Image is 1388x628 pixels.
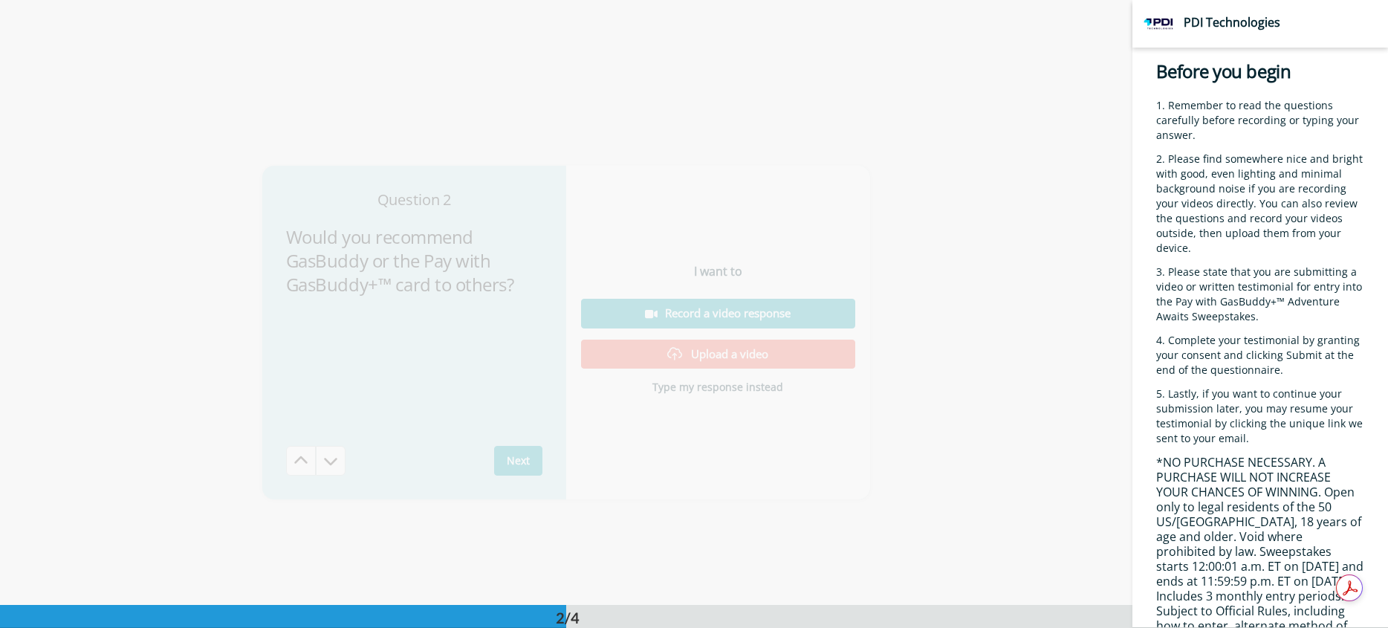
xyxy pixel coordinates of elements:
h4: Question 2 [286,190,542,210]
span: Please find somewhere nice and bright with good, even lighting and minimal background noise if yo... [1156,152,1366,255]
span: Please state that you are submitting a video or written testimonial for entry into the Pay with G... [1156,265,1365,323]
div: 2/4 [532,607,603,628]
p: I want to [694,262,742,280]
span: Before you begin [1156,59,1291,83]
div: PDI Technologies [1184,16,1387,30]
span: Would you recommend GasBuddy or the Pay with GasBuddy+™ card to others? [286,224,514,297]
span: Remember to read the questions carefully before recording or typing your answer. [1156,98,1362,142]
span: Complete your testimonial by granting your consent and clicking Submit at the end of the question... [1156,333,1363,377]
button: Record a video response [581,299,855,328]
p: Type my response instead [652,380,783,395]
img: Profile Image [1141,6,1176,42]
button: Next [494,446,542,476]
button: Upload a video [581,340,855,369]
span: Lastly, if you want to continue your submission later, you may resume your testimonial by clickin... [1156,386,1366,445]
div: Record a video response [593,305,843,321]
